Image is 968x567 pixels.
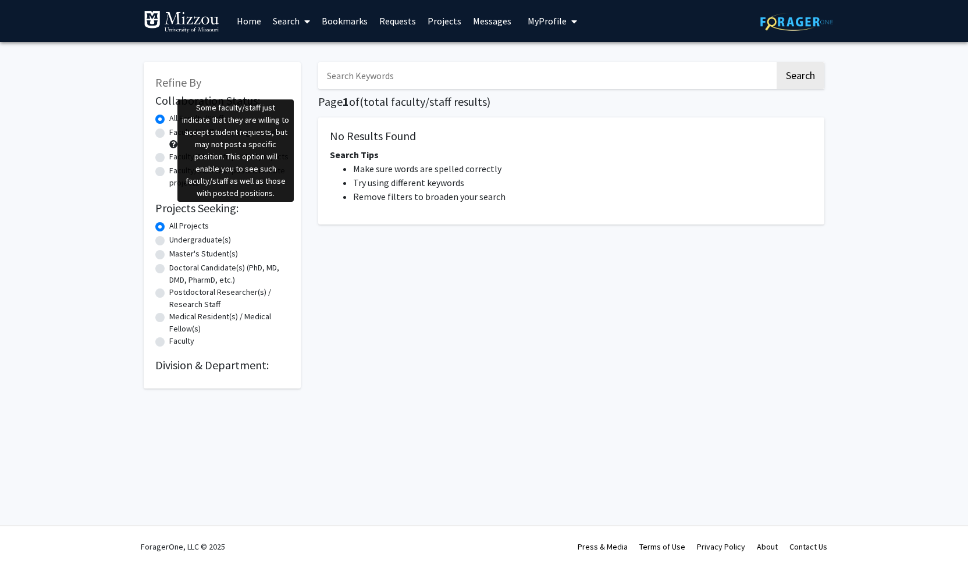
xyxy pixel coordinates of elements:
[169,126,283,138] label: Faculty/Staff accepting students
[353,190,813,204] li: Remove filters to broaden your search
[177,99,294,202] div: Some faculty/staff just indicate that they are willing to accept student requests, but may not po...
[318,95,824,109] h1: Page of ( total faculty/staff results)
[343,94,349,109] span: 1
[528,15,567,27] span: My Profile
[353,162,813,176] li: Make sure words are spelled correctly
[318,236,824,263] nav: Page navigation
[353,176,813,190] li: Try using different keywords
[155,358,289,372] h2: Division & Department:
[141,526,225,567] div: ForagerOne, LLC © 2025
[330,149,379,161] span: Search Tips
[169,220,209,232] label: All Projects
[422,1,467,41] a: Projects
[578,541,628,552] a: Press & Media
[169,286,289,311] label: Postdoctoral Researcher(s) / Research Staff
[155,75,201,90] span: Refine By
[697,541,745,552] a: Privacy Policy
[760,13,833,31] img: ForagerOne Logo
[169,262,289,286] label: Doctoral Candidate(s) (PhD, MD, DMD, PharmD, etc.)
[169,165,289,189] label: Faculty/Staff with posted remote projects
[169,335,194,347] label: Faculty
[155,94,289,108] h2: Collaboration Status:
[373,1,422,41] a: Requests
[9,515,49,558] iframe: Chat
[144,10,219,34] img: University of Missouri Logo
[330,129,813,143] h5: No Results Found
[757,541,778,552] a: About
[316,1,373,41] a: Bookmarks
[318,62,775,89] input: Search Keywords
[639,541,685,552] a: Terms of Use
[169,234,231,246] label: Undergraduate(s)
[231,1,267,41] a: Home
[169,112,223,124] label: All Faculty/Staff
[155,201,289,215] h2: Projects Seeking:
[169,151,289,163] label: Faculty/Staff with posted projects
[267,1,316,41] a: Search
[789,541,827,552] a: Contact Us
[169,311,289,335] label: Medical Resident(s) / Medical Fellow(s)
[169,248,238,260] label: Master's Student(s)
[467,1,517,41] a: Messages
[777,62,824,89] button: Search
